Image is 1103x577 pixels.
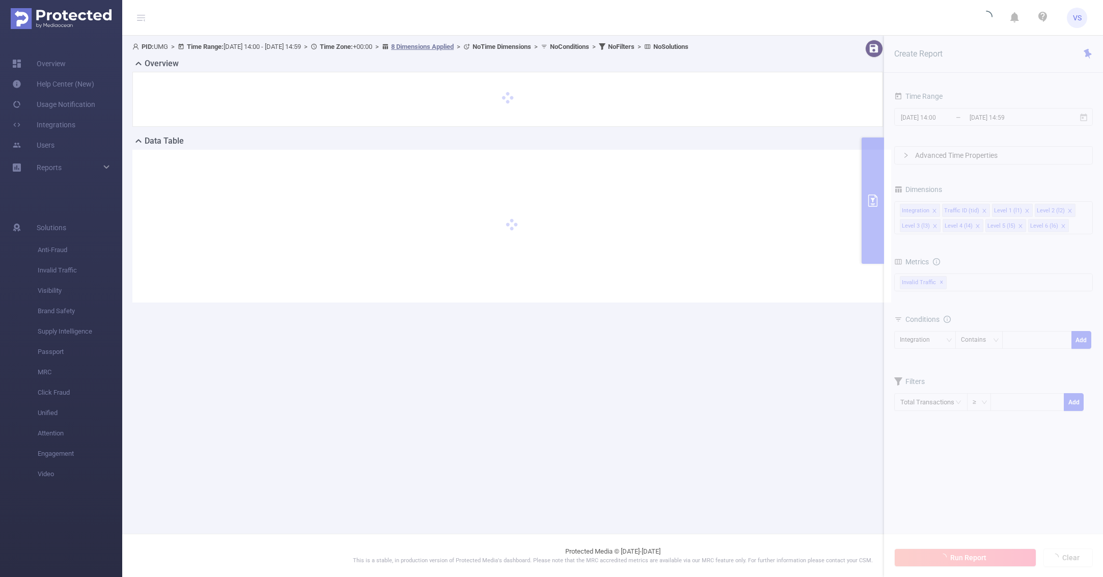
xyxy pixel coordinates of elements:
[38,403,122,423] span: Unified
[12,94,95,115] a: Usage Notification
[38,423,122,444] span: Attention
[11,8,112,29] img: Protected Media
[38,321,122,342] span: Supply Intelligence
[320,43,353,50] b: Time Zone:
[168,43,178,50] span: >
[122,534,1103,577] footer: Protected Media © [DATE]-[DATE]
[38,444,122,464] span: Engagement
[37,217,66,238] span: Solutions
[653,43,688,50] b: No Solutions
[37,163,62,172] span: Reports
[132,43,688,50] span: UMG [DATE] 14:00 - [DATE] 14:59 +00:00
[132,43,142,50] i: icon: user
[38,301,122,321] span: Brand Safety
[12,53,66,74] a: Overview
[12,74,94,94] a: Help Center (New)
[301,43,311,50] span: >
[187,43,224,50] b: Time Range:
[38,240,122,260] span: Anti-Fraud
[1073,8,1082,28] span: VS
[589,43,599,50] span: >
[454,43,463,50] span: >
[12,115,75,135] a: Integrations
[38,260,122,281] span: Invalid Traffic
[38,362,122,382] span: MRC
[38,464,122,484] span: Video
[473,43,531,50] b: No Time Dimensions
[145,58,179,70] h2: Overview
[38,281,122,301] span: Visibility
[372,43,382,50] span: >
[608,43,635,50] b: No Filters
[37,157,62,178] a: Reports
[145,135,184,147] h2: Data Table
[148,557,1078,565] p: This is a stable, in production version of Protected Media's dashboard. Please note that the MRC ...
[980,11,992,25] i: icon: loading
[550,43,589,50] b: No Conditions
[12,135,54,155] a: Users
[391,43,454,50] u: 8 Dimensions Applied
[38,382,122,403] span: Click Fraud
[635,43,644,50] span: >
[38,342,122,362] span: Passport
[531,43,541,50] span: >
[142,43,154,50] b: PID:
